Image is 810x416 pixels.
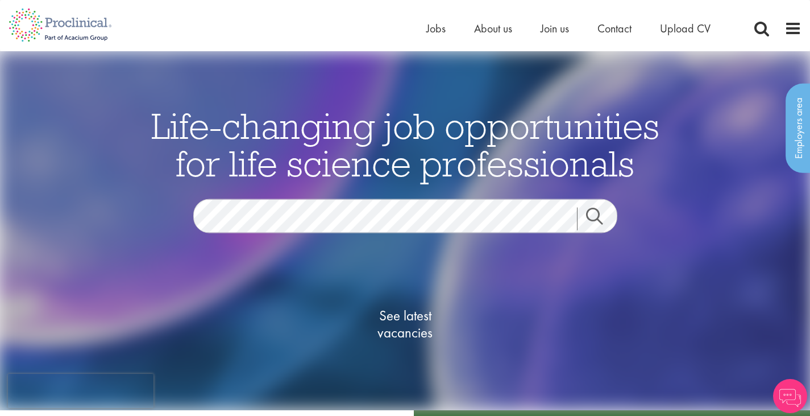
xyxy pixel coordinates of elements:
[577,208,626,230] a: Job search submit button
[348,307,462,341] span: See latest vacancies
[426,21,446,36] a: Jobs
[541,21,569,36] a: Join us
[597,21,632,36] a: Contact
[474,21,512,36] a: About us
[773,379,807,413] img: Chatbot
[348,262,462,387] a: See latestvacancies
[151,103,659,186] span: Life-changing job opportunities for life science professionals
[660,21,711,36] a: Upload CV
[8,374,153,408] iframe: reCAPTCHA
